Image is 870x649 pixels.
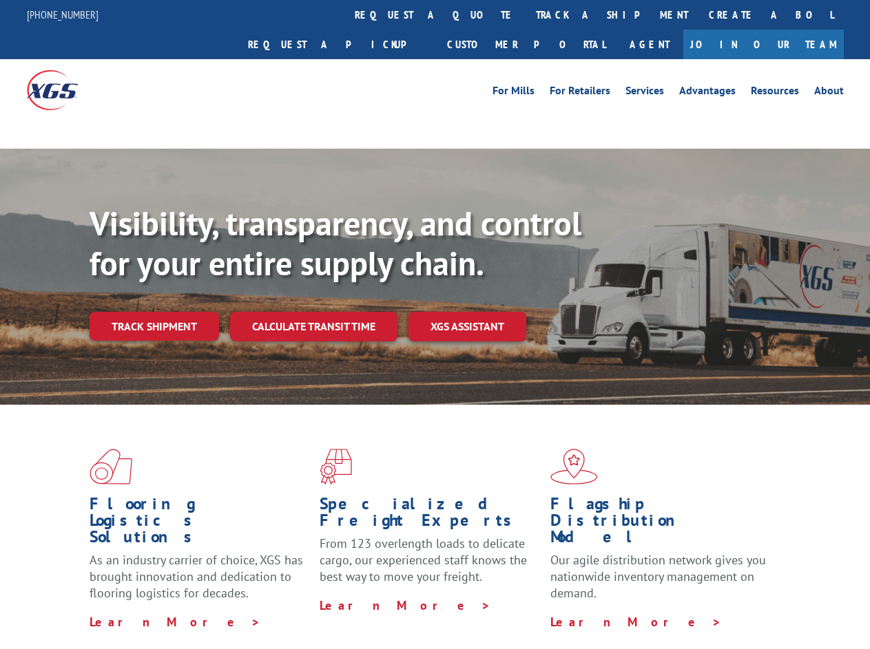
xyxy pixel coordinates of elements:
a: Learn More > [320,597,491,613]
span: Our agile distribution network gives you nationwide inventory management on demand. [550,552,766,601]
a: Join Our Team [683,30,844,59]
a: Advantages [679,85,736,100]
b: Visibility, transparency, and control for your entire supply chain. [90,202,581,284]
h1: Specialized Freight Experts [320,496,539,535]
a: [PHONE_NUMBER] [27,8,99,21]
a: For Mills [493,85,535,100]
p: From 123 overlength loads to delicate cargo, our experienced staff knows the best way to move you... [320,535,539,597]
a: About [814,85,844,100]
a: Request a pickup [238,30,437,59]
img: xgs-icon-focused-on-flooring-red [320,449,352,485]
a: Services [625,85,664,100]
a: Learn More > [90,614,261,630]
img: xgs-icon-total-supply-chain-intelligence-red [90,449,132,485]
span: As an industry carrier of choice, XGS has brought innovation and dedication to flooring logistics... [90,552,303,601]
a: Customer Portal [437,30,616,59]
h1: Flooring Logistics Solutions [90,496,309,552]
h1: Flagship Distribution Model [550,496,770,552]
a: Track shipment [90,312,219,341]
a: XGS ASSISTANT [408,312,526,341]
a: For Retailers [550,85,610,100]
img: xgs-icon-flagship-distribution-model-red [550,449,598,485]
a: Learn More > [550,614,722,630]
a: Resources [751,85,799,100]
a: Agent [616,30,683,59]
a: Calculate transit time [230,312,397,341]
